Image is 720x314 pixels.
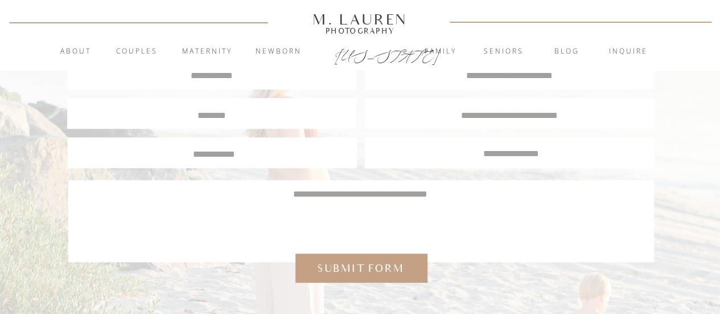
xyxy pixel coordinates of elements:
[248,46,310,58] a: Newborn
[312,261,409,276] a: Submit form
[54,46,98,58] a: About
[473,46,534,58] a: Seniors
[176,46,238,58] a: Maternity
[106,46,168,58] a: Couples
[536,46,598,58] a: blog
[279,13,442,26] a: M. Lauren
[410,46,471,58] a: Family
[308,28,413,34] a: Photography
[598,46,659,58] a: inquire
[335,47,386,60] a: [US_STATE]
